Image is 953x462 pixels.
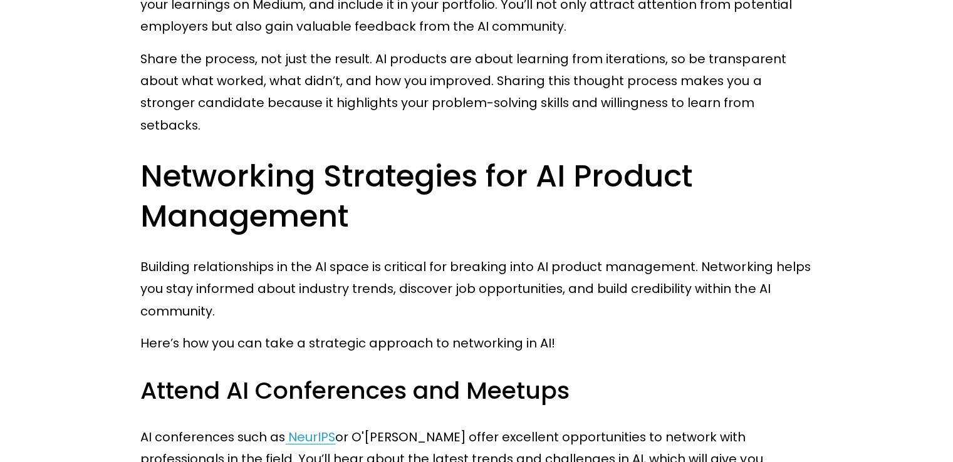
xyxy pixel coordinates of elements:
h2: Networking Strategies for AI Product Management [140,157,812,236]
p: Building relationships in the AI space is critical for breaking into AI product management. Netwo... [140,256,812,322]
span: NeurIPS [288,428,335,446]
p: Here’s how you can take a strategic approach to networking in AI! [140,332,812,354]
p: Share the process, not just the result. AI products are about learning from iterations, so be tra... [140,48,812,137]
a: NeurIPS [285,428,335,446]
h3: Attend AI Conferences and Meetups [140,375,812,407]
